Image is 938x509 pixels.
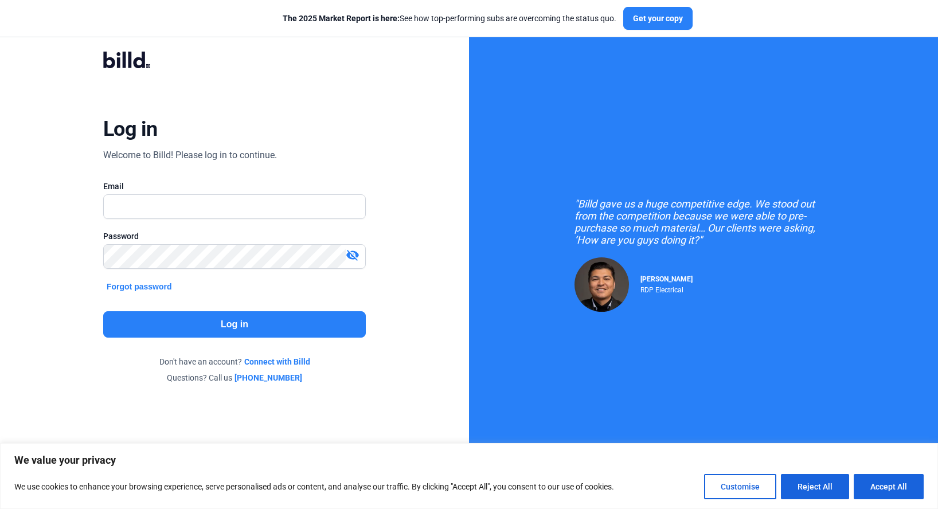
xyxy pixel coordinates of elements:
div: RDP Electrical [640,283,693,294]
button: Reject All [781,474,849,499]
button: Customise [704,474,776,499]
p: We value your privacy [14,453,924,467]
mat-icon: visibility_off [346,248,359,262]
a: Connect with Billd [244,356,310,367]
a: [PHONE_NUMBER] [234,372,302,383]
div: Questions? Call us [103,372,366,383]
button: Log in [103,311,366,338]
span: [PERSON_NAME] [640,275,693,283]
button: Get your copy [623,7,693,30]
div: Email [103,181,366,192]
p: We use cookies to enhance your browsing experience, serve personalised ads or content, and analys... [14,480,614,494]
span: The 2025 Market Report is here: [283,14,400,23]
div: Don't have an account? [103,356,366,367]
div: Password [103,230,366,242]
div: Log in [103,116,158,142]
button: Forgot password [103,280,175,293]
div: See how top-performing subs are overcoming the status quo. [283,13,616,24]
button: Accept All [854,474,924,499]
div: "Billd gave us a huge competitive edge. We stood out from the competition because we were able to... [574,198,833,246]
div: Welcome to Billd! Please log in to continue. [103,148,277,162]
img: Raul Pacheco [574,257,629,312]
